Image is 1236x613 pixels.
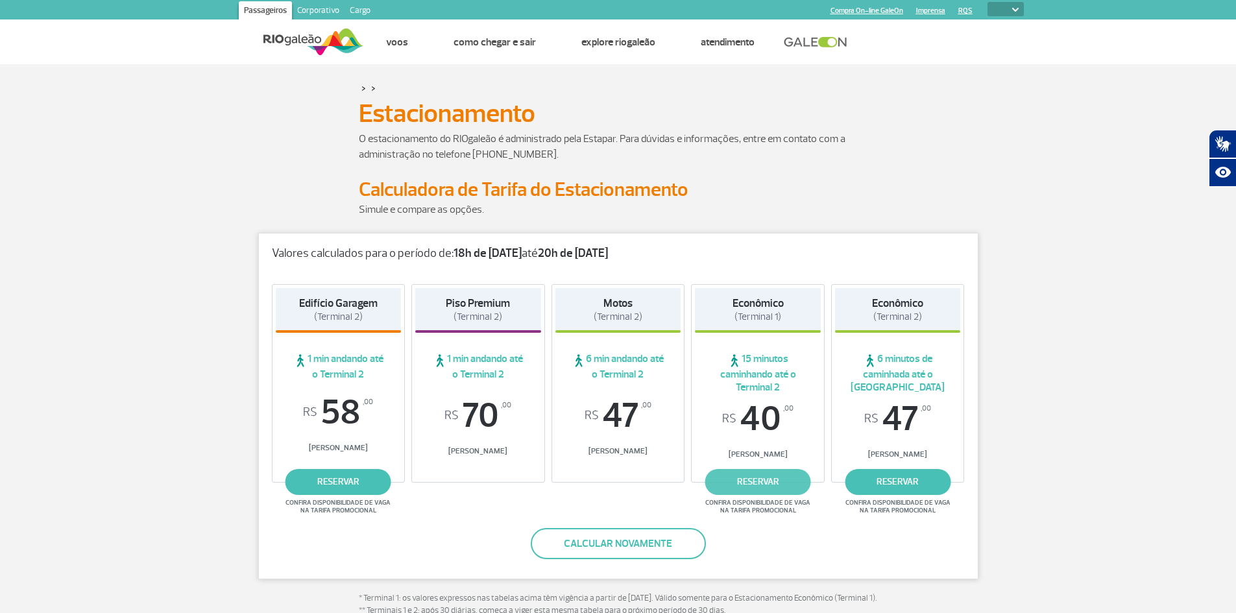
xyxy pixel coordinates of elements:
[783,402,794,416] sup: ,00
[371,80,376,95] a: >
[276,395,402,430] span: 58
[1209,130,1236,187] div: Plugin de acessibilidade da Hand Talk.
[916,6,945,15] a: Imprensa
[454,36,536,49] a: Como chegar e sair
[830,6,903,15] a: Compra On-line GaleOn
[501,398,511,413] sup: ,00
[701,36,755,49] a: Atendimento
[285,469,391,495] a: reservar
[733,296,784,310] strong: Econômico
[1209,130,1236,158] button: Abrir tradutor de língua de sinais.
[415,352,541,381] span: 1 min andando até o Terminal 2
[555,398,681,433] span: 47
[581,36,655,49] a: Explore RIOgaleão
[239,1,292,22] a: Passageiros
[359,202,878,217] p: Simule e compare as opções.
[835,450,961,459] span: [PERSON_NAME]
[594,311,642,323] span: (Terminal 2)
[531,528,706,559] button: Calcular novamente
[314,311,363,323] span: (Terminal 2)
[1209,158,1236,187] button: Abrir recursos assistivos.
[292,1,345,22] a: Corporativo
[603,296,633,310] strong: Motos
[444,409,459,423] sup: R$
[695,450,821,459] span: [PERSON_NAME]
[276,443,402,453] span: [PERSON_NAME]
[835,402,961,437] span: 47
[864,412,879,426] sup: R$
[345,1,376,22] a: Cargo
[359,131,878,162] p: O estacionamento do RIOgaleão é administrado pela Estapar. Para dúvidas e informações, entre em c...
[363,395,373,409] sup: ,00
[555,446,681,456] span: [PERSON_NAME]
[359,178,878,202] h2: Calculadora de Tarifa do Estacionamento
[705,469,811,495] a: reservar
[359,102,878,125] h1: Estacionamento
[386,36,408,49] a: Voos
[538,246,608,261] strong: 20h de [DATE]
[276,352,402,381] span: 1 min andando até o Terminal 2
[585,409,599,423] sup: R$
[303,405,317,420] sup: R$
[446,296,510,310] strong: Piso Premium
[873,311,922,323] span: (Terminal 2)
[415,398,541,433] span: 70
[454,246,522,261] strong: 18h de [DATE]
[734,311,781,323] span: (Terminal 1)
[695,402,821,437] span: 40
[284,499,393,514] span: Confira disponibilidade de vaga na tarifa promocional
[695,352,821,394] span: 15 minutos caminhando até o Terminal 2
[361,80,366,95] a: >
[835,352,961,394] span: 6 minutos de caminhada até o [GEOGRAPHIC_DATA]
[921,402,931,416] sup: ,00
[555,352,681,381] span: 6 min andando até o Terminal 2
[641,398,651,413] sup: ,00
[872,296,923,310] strong: Econômico
[703,499,812,514] span: Confira disponibilidade de vaga na tarifa promocional
[845,469,951,495] a: reservar
[843,499,952,514] span: Confira disponibilidade de vaga na tarifa promocional
[299,296,378,310] strong: Edifício Garagem
[415,446,541,456] span: [PERSON_NAME]
[722,412,736,426] sup: R$
[958,6,973,15] a: RQS
[454,311,502,323] span: (Terminal 2)
[272,246,965,261] p: Valores calculados para o período de: até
